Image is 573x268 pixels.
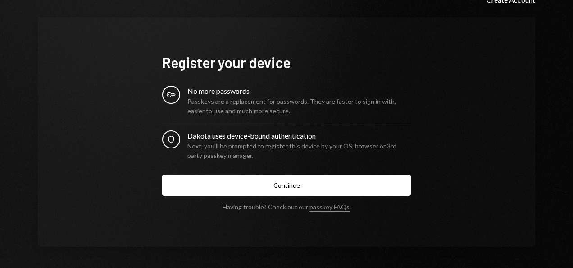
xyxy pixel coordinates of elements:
button: Continue [162,175,411,196]
h1: Register your device [162,53,411,71]
div: Dakota uses device-bound authentication [187,130,411,141]
div: Next, you’ll be prompted to register this device by your OS, browser or 3rd party passkey manager. [187,141,411,160]
div: Having trouble? Check out our . [223,203,351,211]
div: Passkeys are a replacement for passwords. They are faster to sign in with, easier to use and much... [187,97,411,116]
div: No more passwords [187,86,411,97]
a: passkey FAQs [309,203,350,212]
